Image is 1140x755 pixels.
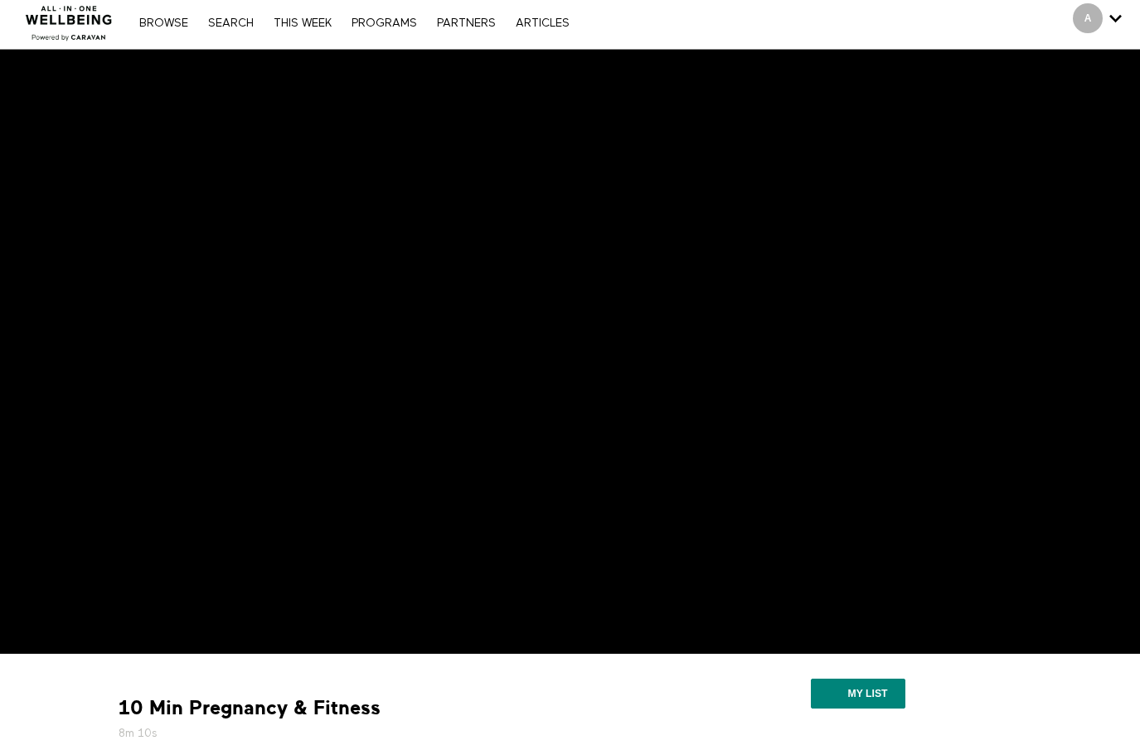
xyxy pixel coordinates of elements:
[429,17,504,29] a: PARTNERS
[507,17,578,29] a: ARTICLES
[343,17,425,29] a: PROGRAMS
[265,17,340,29] a: THIS WEEK
[119,725,674,742] h5: 8m 10s
[200,17,262,29] a: Search
[119,695,381,721] strong: 10 Min Pregnancy & Fitness
[811,679,905,709] button: My list
[131,14,577,31] nav: Primary
[131,17,196,29] a: Browse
